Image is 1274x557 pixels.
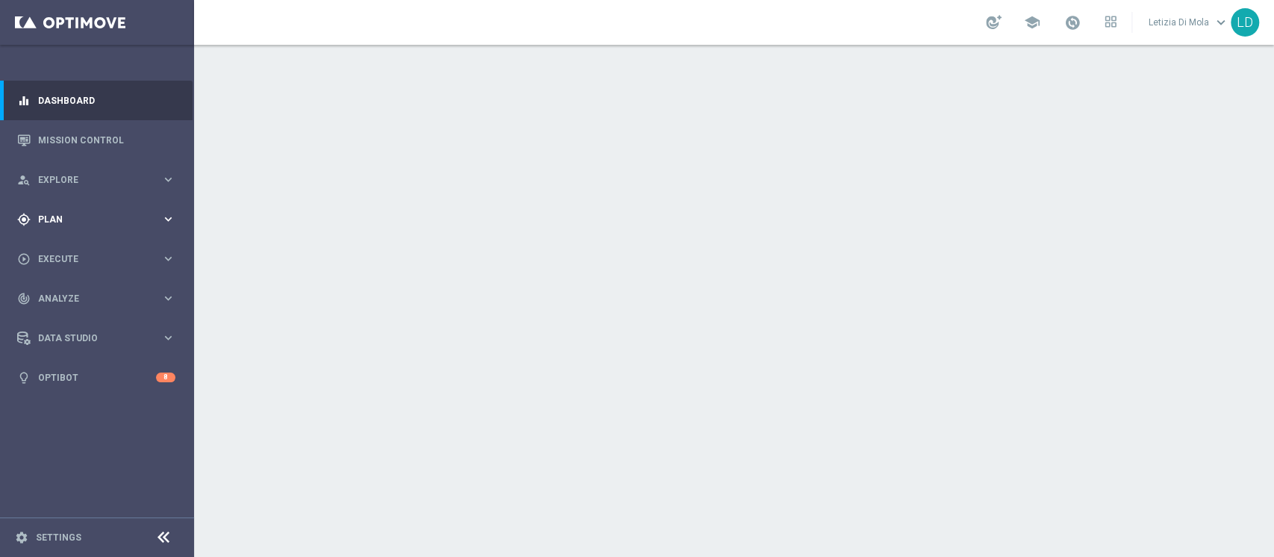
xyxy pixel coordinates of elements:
i: keyboard_arrow_right [161,291,175,305]
i: track_changes [17,292,31,305]
button: lightbulb Optibot 8 [16,372,176,384]
span: keyboard_arrow_down [1213,14,1229,31]
span: school [1024,14,1040,31]
a: Settings [36,533,81,542]
div: Analyze [17,292,161,305]
button: gps_fixed Plan keyboard_arrow_right [16,214,176,225]
div: LD [1231,8,1259,37]
span: Analyze [38,294,161,303]
a: Mission Control [38,120,175,160]
div: Plan [17,213,161,226]
div: Explore [17,173,161,187]
button: track_changes Analyze keyboard_arrow_right [16,293,176,305]
button: play_circle_outline Execute keyboard_arrow_right [16,253,176,265]
i: keyboard_arrow_right [161,212,175,226]
a: Optibot [38,358,156,397]
a: Dashboard [38,81,175,120]
span: Data Studio [38,334,161,343]
button: equalizer Dashboard [16,95,176,107]
span: Plan [38,215,161,224]
i: person_search [17,173,31,187]
div: Dashboard [17,81,175,120]
div: Execute [17,252,161,266]
div: Mission Control [17,120,175,160]
div: 8 [156,373,175,382]
div: Optibot [17,358,175,397]
i: lightbulb [17,371,31,385]
span: Execute [38,255,161,264]
button: person_search Explore keyboard_arrow_right [16,174,176,186]
i: play_circle_outline [17,252,31,266]
i: equalizer [17,94,31,108]
button: Data Studio keyboard_arrow_right [16,332,176,344]
a: Letizia Di Molakeyboard_arrow_down [1147,11,1231,34]
i: settings [15,531,28,544]
i: gps_fixed [17,213,31,226]
button: Mission Control [16,134,176,146]
i: keyboard_arrow_right [161,331,175,345]
i: keyboard_arrow_right [161,252,175,266]
span: Explore [38,175,161,184]
i: keyboard_arrow_right [161,172,175,187]
div: Data Studio [17,332,161,345]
